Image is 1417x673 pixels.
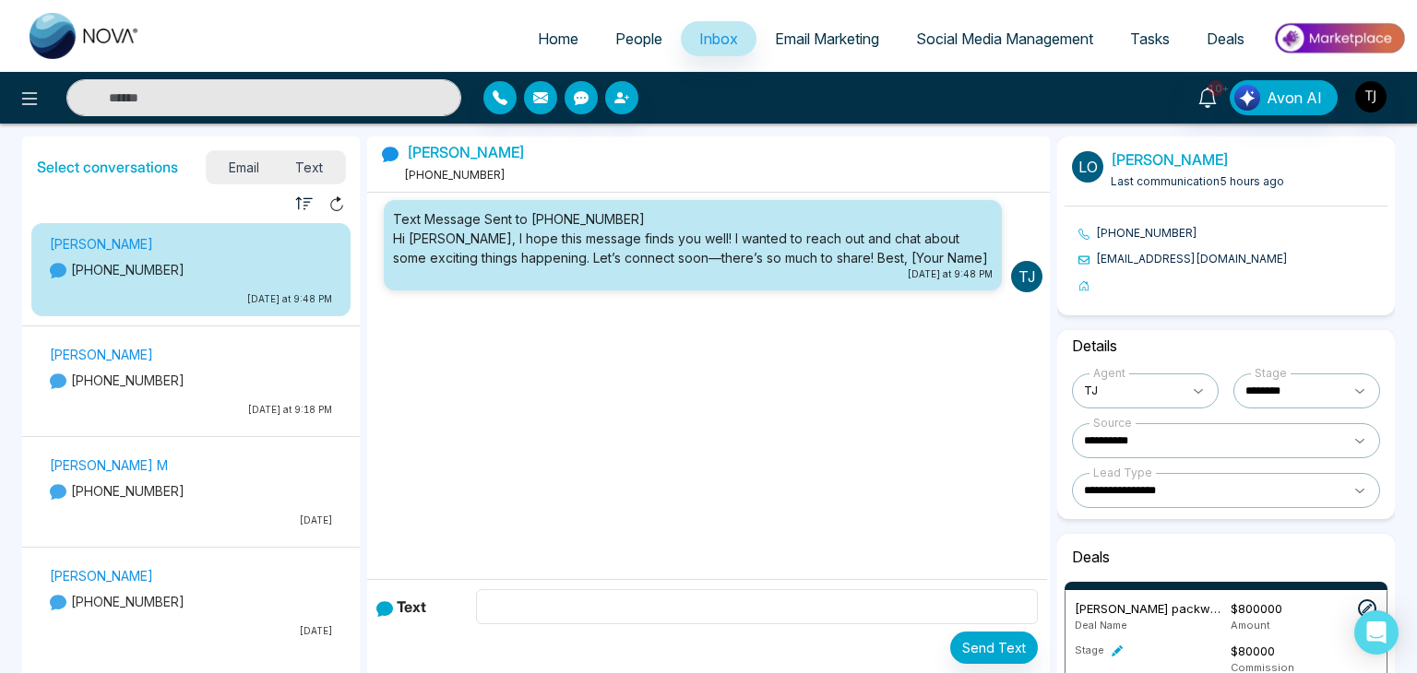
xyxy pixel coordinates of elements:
span: $800000 [1231,601,1282,616]
p: [DATE] [50,624,332,638]
span: Text [278,155,342,180]
span: $80000 [1231,643,1275,658]
p: [PHONE_NUMBER] [50,592,332,611]
span: Deals [1207,30,1244,48]
a: Home [519,21,597,56]
button: Avon AI [1230,80,1338,115]
p: TJ [1011,261,1042,292]
p: [PERSON_NAME] [50,234,332,254]
span: TJ [1084,380,1181,402]
p: [DATE] [50,514,332,527]
span: Deal Name [1075,619,1127,632]
p: [DATE] at 9:48 PM [50,292,332,306]
img: User Avatar [1355,81,1387,112]
span: Last communication 5 hours ago [1111,174,1284,188]
a: Deals [1188,21,1263,56]
li: [PHONE_NUMBER] [1078,225,1387,242]
img: Lead Flow [1234,85,1260,111]
p: [PHONE_NUMBER] [50,371,332,390]
a: 10+ [1185,80,1230,112]
div: Stage [1251,365,1291,382]
button: Send Text [950,632,1038,664]
small: [DATE] at 9:48 PM [393,267,993,281]
span: Email Marketing [775,30,879,48]
p: [PHONE_NUMBER] [50,260,332,279]
p: Lo [1072,151,1103,183]
p: [DATE] at 9:18 PM [50,403,332,417]
span: People [615,30,662,48]
a: [PERSON_NAME] [1111,150,1229,169]
p: [PERSON_NAME] [50,566,332,585]
a: Tasks [1112,21,1188,56]
span: 10+ [1208,80,1224,97]
span: Home [538,30,578,48]
span: Avon AI [1267,87,1322,109]
div: Open Intercom Messenger [1354,610,1399,655]
img: Market-place.gif [1272,18,1406,59]
a: People [597,21,681,56]
b: Text [397,597,426,616]
h5: Select conversations [37,159,178,176]
img: Nova CRM Logo [30,13,140,59]
a: Email Marketing [756,21,898,56]
span: Stage [1075,643,1104,656]
span: [PHONE_NUMBER] [404,168,506,182]
li: [EMAIL_ADDRESS][DOMAIN_NAME] [1078,251,1387,267]
span: Tasks [1130,30,1170,48]
div: Lead Type [1090,465,1156,481]
span: [PERSON_NAME] packways [1075,601,1231,616]
a: [PERSON_NAME] [407,143,525,161]
div: Source [1090,415,1136,431]
p: [PHONE_NUMBER] [50,481,332,501]
div: Agent [1090,365,1129,382]
p: [PERSON_NAME] [50,345,332,364]
a: Social Media Management [898,21,1112,56]
span: Email [210,155,278,180]
span: Social Media Management [916,30,1093,48]
h6: Details [1065,330,1387,362]
div: Text Message Sent to [PHONE_NUMBER] Hi [PERSON_NAME], I hope this message finds you well! I wante... [393,209,993,267]
a: Inbox [681,21,756,56]
p: [PERSON_NAME] M [50,455,332,475]
h6: Deals [1065,541,1387,573]
span: Inbox [699,30,738,48]
span: Amount [1231,619,1270,632]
